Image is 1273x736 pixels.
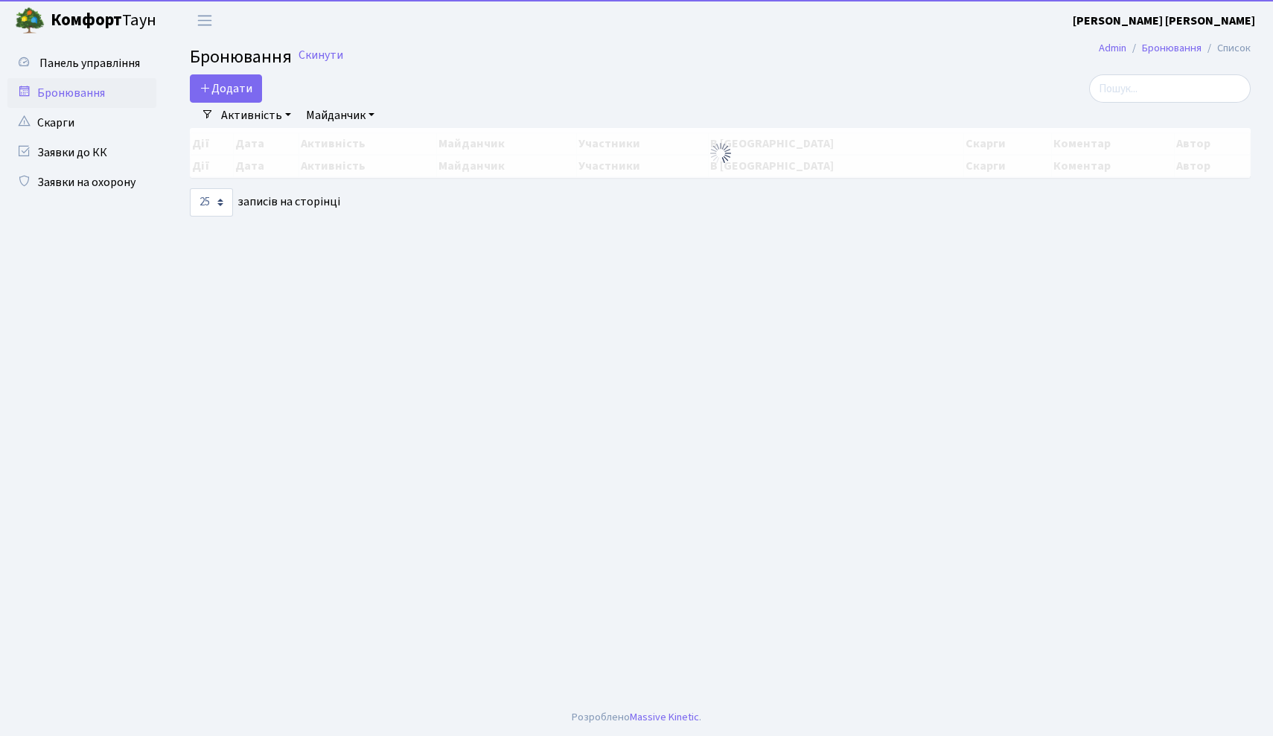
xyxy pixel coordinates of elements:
b: Комфорт [51,8,122,32]
span: Таун [51,8,156,33]
a: Майданчик [300,103,380,128]
a: Скинути [299,48,343,63]
img: Обробка... [709,141,733,165]
a: Панель управління [7,48,156,78]
input: Пошук... [1089,74,1251,103]
b: [PERSON_NAME] [PERSON_NAME] [1073,13,1255,29]
a: Massive Kinetic [630,709,699,725]
a: Скарги [7,108,156,138]
select: записів на сторінці [190,188,233,217]
div: Розроблено . [572,709,701,726]
a: Бронювання [1142,40,1202,56]
label: записів на сторінці [190,188,340,217]
a: Активність [215,103,297,128]
button: Додати [190,74,262,103]
button: Переключити навігацію [186,8,223,33]
span: Панель управління [39,55,140,71]
a: Заявки до КК [7,138,156,167]
li: Список [1202,40,1251,57]
img: logo.png [15,6,45,36]
nav: breadcrumb [1076,33,1273,64]
a: Заявки на охорону [7,167,156,197]
a: [PERSON_NAME] [PERSON_NAME] [1073,12,1255,30]
a: Бронювання [7,78,156,108]
a: Admin [1099,40,1126,56]
span: Бронювання [190,44,292,70]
